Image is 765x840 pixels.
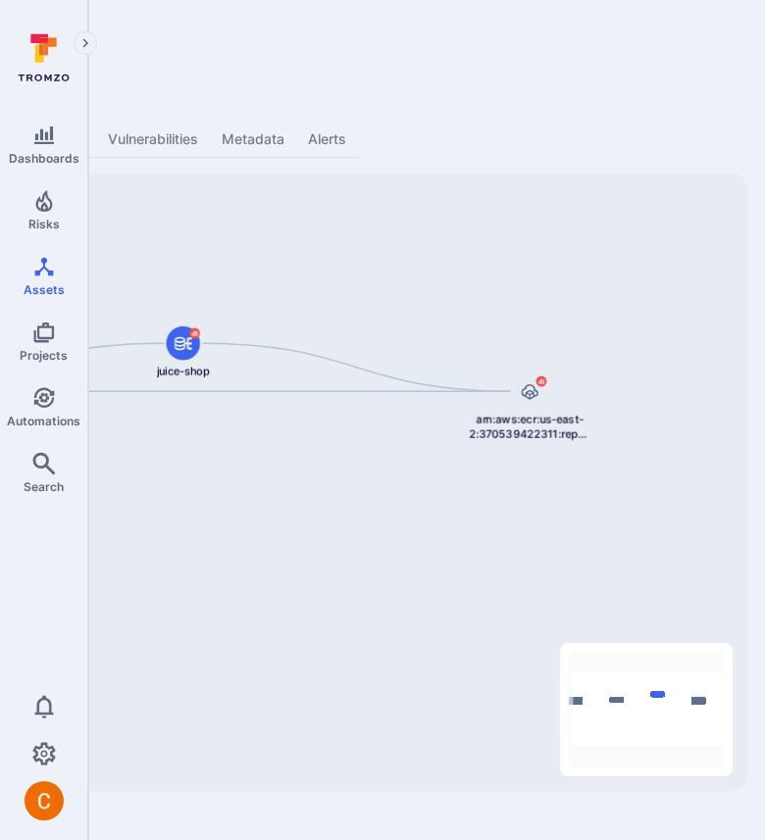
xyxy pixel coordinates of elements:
[210,122,296,158] a: Metadata
[25,781,64,820] div: Camilo Rivera
[7,414,80,428] span: Automations
[28,217,60,231] span: Risks
[24,479,64,494] span: Search
[74,31,97,55] button: Expand navigation menu
[24,282,65,297] span: Assets
[78,35,92,52] i: Expand navigation menu
[157,364,210,379] span: juice-shop
[468,412,591,442] span: arn:aws:ecr:us-east-2:370539422311:repository/juice-shop/sha256:802c830cc505147cb7318954b8b172bf8...
[96,122,210,158] a: Vulnerabilities
[25,781,64,820] img: ACg8ocJuq_DPPTkXyD9OlTnVLvDrpObecjcADscmEHLMiTyEnTELew=s96-c
[20,348,68,363] span: Projects
[296,122,358,158] a: Alerts
[9,151,79,166] span: Dashboards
